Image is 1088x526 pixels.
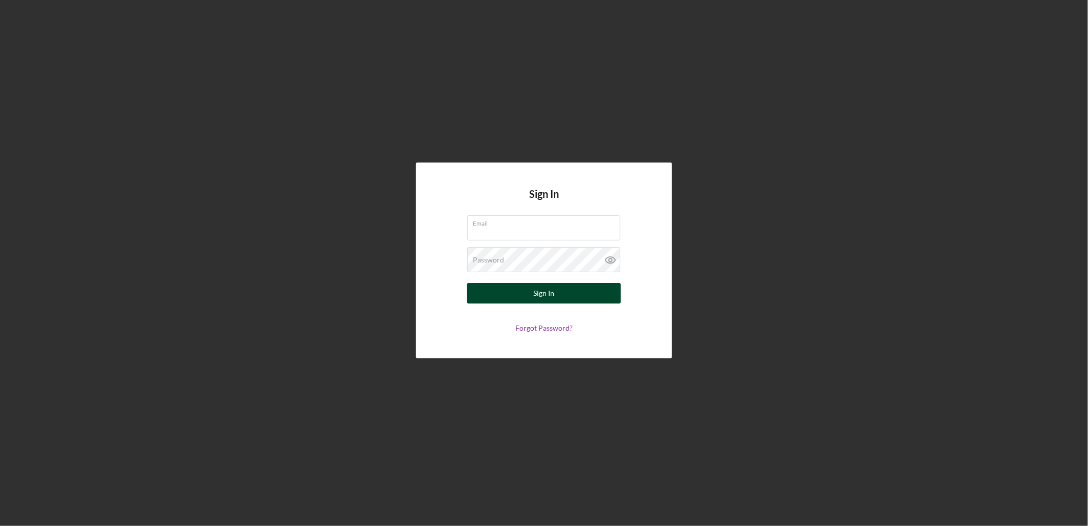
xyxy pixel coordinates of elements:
button: Sign In [467,283,621,304]
a: Forgot Password? [515,323,573,332]
h4: Sign In [529,188,559,215]
label: Password [473,256,504,264]
div: Sign In [534,283,555,304]
label: Email [473,216,620,227]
